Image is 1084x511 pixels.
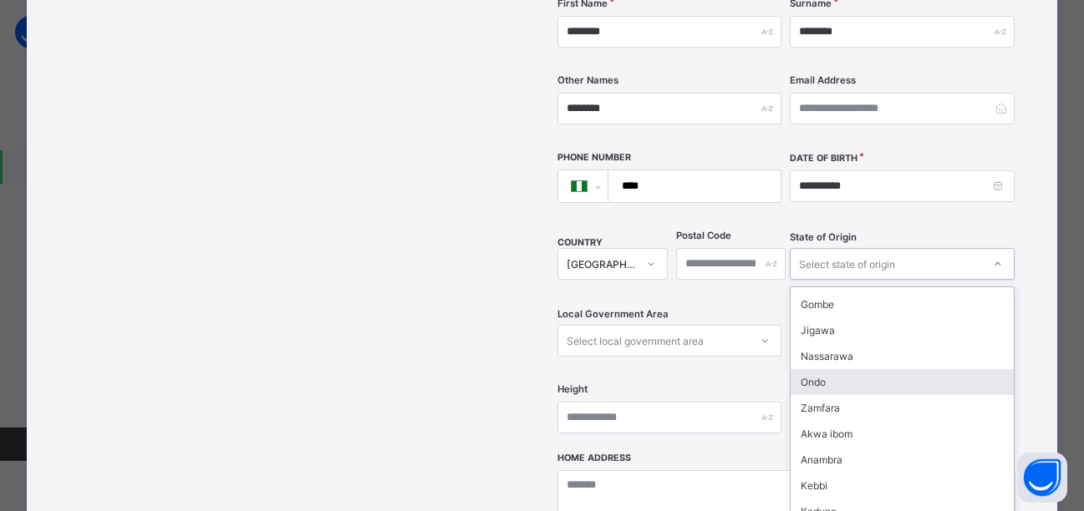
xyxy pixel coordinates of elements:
[791,473,1013,498] div: Kebbi
[557,453,631,463] label: Home Address
[791,447,1013,473] div: Anambra
[791,395,1013,421] div: Zamfara
[799,248,895,280] div: Select state of origin
[1017,453,1067,503] button: Open asap
[791,291,1013,317] div: Gombe
[790,74,856,86] label: Email Address
[557,237,603,248] span: COUNTRY
[791,369,1013,395] div: Ondo
[567,258,636,271] div: [GEOGRAPHIC_DATA]
[790,231,857,243] span: State of Origin
[791,343,1013,369] div: Nassarawa
[790,153,858,164] label: Date of Birth
[791,317,1013,343] div: Jigawa
[557,383,588,395] label: Height
[791,421,1013,447] div: Akwa ibom
[557,74,618,86] label: Other Names
[557,308,669,320] span: Local Government Area
[557,152,631,163] label: Phone Number
[567,325,704,357] div: Select local government area
[676,230,731,241] label: Postal Code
